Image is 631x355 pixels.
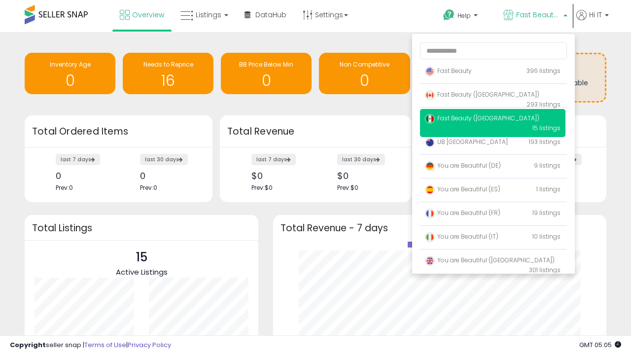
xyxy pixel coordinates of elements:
i: Get Help [443,9,455,21]
span: Fast Beauty ([GEOGRAPHIC_DATA]) [425,90,539,99]
span: 396 listings [526,67,561,75]
label: last 7 days [56,154,100,165]
span: Overview [132,10,164,20]
img: australia.png [425,138,435,147]
span: Prev: $0 [251,183,273,192]
a: Privacy Policy [128,340,171,350]
span: Fast Beauty ([GEOGRAPHIC_DATA]) [425,114,539,122]
span: 2025-10-10 05:05 GMT [579,340,621,350]
span: Help [457,11,471,20]
a: Needs to Reprice 16 [123,53,213,94]
span: Needs to Reprice [143,60,193,69]
img: usa.png [425,67,435,76]
label: last 7 days [251,154,296,165]
h3: Total Revenue - 7 days [280,224,599,232]
a: BB Price Below Min 0 [221,53,312,94]
div: seller snap | | [10,341,171,350]
h1: 0 [324,72,405,89]
a: Hi IT [576,10,609,32]
img: italy.png [425,232,435,242]
div: $0 [337,171,394,181]
span: Fast Beauty ([GEOGRAPHIC_DATA]) [516,10,561,20]
a: Terms of Use [84,340,126,350]
img: germany.png [425,161,435,171]
img: uk.png [425,256,435,266]
span: Active Listings [116,267,168,277]
span: 193 listings [529,138,561,146]
h1: 16 [128,72,209,89]
span: UB [GEOGRAPHIC_DATA] [425,138,508,146]
span: 9 listings [534,161,561,170]
span: You are Beautiful (ES) [425,185,500,193]
img: spain.png [425,185,435,195]
span: Listings [196,10,221,20]
span: You are Beautiful (DE) [425,161,501,170]
span: 15 listings [532,124,561,132]
span: 10 listings [532,232,561,241]
a: Non Competitive 0 [319,53,410,94]
span: DataHub [255,10,286,20]
label: last 30 days [140,154,188,165]
span: You are Beautiful ([GEOGRAPHIC_DATA]) [425,256,555,264]
strong: Copyright [10,340,46,350]
span: You are Beautiful (FR) [425,209,500,217]
span: Prev: $0 [337,183,358,192]
span: Prev: 0 [140,183,157,192]
img: mexico.png [425,114,435,124]
span: Fast Beauty [425,67,472,75]
h3: Total Ordered Items [32,125,205,139]
span: Inventory Age [50,60,91,69]
span: 293 listings [526,100,561,108]
p: 15 [116,248,168,267]
div: 0 [140,171,195,181]
span: BB Price Below Min [239,60,293,69]
h1: 0 [226,72,307,89]
img: canada.png [425,90,435,100]
img: france.png [425,209,435,218]
span: Non Competitive [340,60,389,69]
a: Help [435,1,494,32]
h3: Total Revenue [227,125,404,139]
span: 1 listings [536,185,561,193]
a: Inventory Age 0 [25,53,115,94]
div: 0 [56,171,111,181]
h1: 0 [30,72,110,89]
span: You are Beautiful (IT) [425,232,498,241]
div: $0 [251,171,308,181]
span: Hi IT [589,10,602,20]
h3: Total Listings [32,224,251,232]
label: last 30 days [337,154,385,165]
span: 19 listings [532,209,561,217]
span: Prev: 0 [56,183,73,192]
span: 301 listings [529,266,561,274]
